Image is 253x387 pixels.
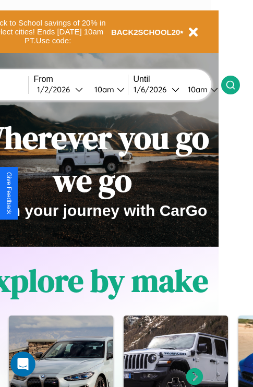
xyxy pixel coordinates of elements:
div: 10am [89,84,117,94]
b: BACK2SCHOOL20 [111,28,180,37]
div: 1 / 6 / 2026 [134,84,172,94]
div: Give Feedback [5,172,13,214]
div: 1 / 2 / 2026 [37,84,75,94]
button: 10am [179,84,221,95]
label: Until [134,75,221,84]
label: From [34,75,128,84]
iframe: Intercom live chat [10,352,35,377]
button: 1/2/2026 [34,84,86,95]
button: 10am [86,84,128,95]
div: 10am [183,84,210,94]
